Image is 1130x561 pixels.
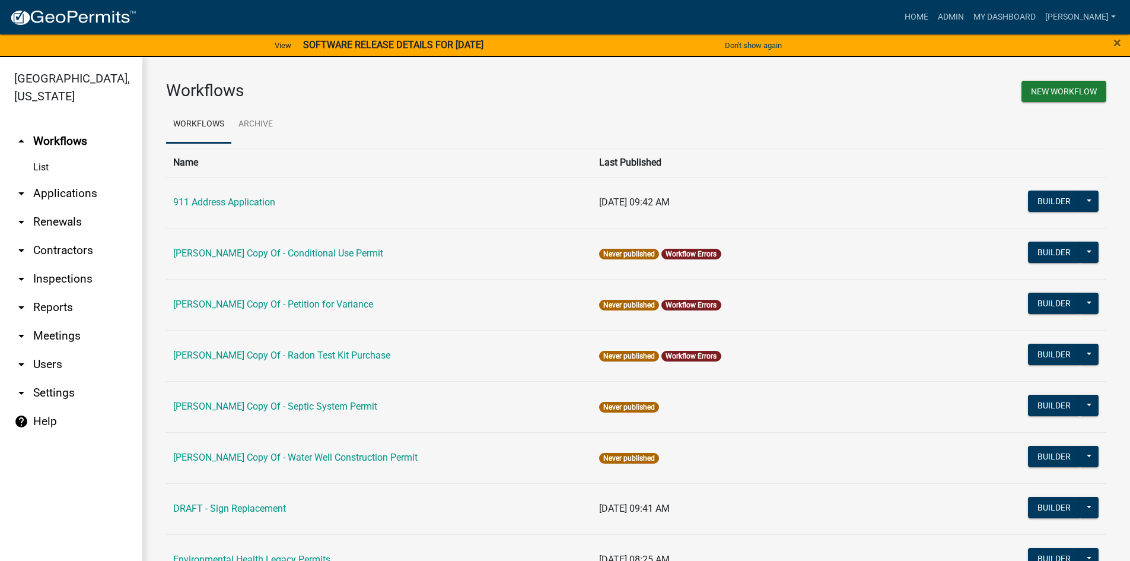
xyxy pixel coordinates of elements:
span: [DATE] 09:41 AM [599,503,670,514]
i: arrow_drop_down [14,272,28,286]
button: Builder [1028,191,1080,212]
a: Workflow Errors [666,301,717,309]
span: Never published [599,453,659,464]
i: arrow_drop_down [14,386,28,400]
a: Home [900,6,933,28]
button: New Workflow [1021,81,1106,102]
a: 911 Address Application [173,196,275,208]
i: arrow_drop_down [14,300,28,315]
span: Never published [599,249,659,259]
button: Builder [1028,344,1080,365]
button: Builder [1028,395,1080,416]
button: Close [1113,36,1121,50]
span: Never published [599,300,659,310]
i: arrow_drop_down [14,243,28,258]
i: arrow_drop_up [14,134,28,148]
a: Workflows [166,106,231,144]
span: Never published [599,351,659,362]
button: Don't show again [720,36,787,55]
a: Workflow Errors [666,352,717,360]
i: arrow_drop_down [14,186,28,201]
i: arrow_drop_down [14,215,28,229]
button: Builder [1028,446,1080,467]
a: [PERSON_NAME] Copy Of - Conditional Use Permit [173,248,383,259]
a: [PERSON_NAME] Copy Of - Radon Test Kit Purchase [173,350,390,361]
a: DRAFT - Sign Replacement [173,503,286,514]
span: × [1113,34,1121,51]
a: Admin [933,6,969,28]
i: arrow_drop_down [14,329,28,343]
button: Builder [1028,497,1080,518]
button: Builder [1028,293,1080,314]
i: arrow_drop_down [14,357,28,372]
a: My Dashboard [969,6,1040,28]
a: Workflow Errors [666,250,717,258]
th: Last Published [592,148,965,177]
span: Never published [599,402,659,413]
span: [DATE] 09:42 AM [599,196,670,208]
a: View [270,36,296,55]
a: [PERSON_NAME] [1040,6,1121,28]
strong: SOFTWARE RELEASE DETAILS FOR [DATE] [303,39,483,50]
h3: Workflows [166,81,628,101]
a: [PERSON_NAME] Copy Of - Petition for Variance [173,299,373,310]
a: [PERSON_NAME] Copy Of - Water Well Construction Permit [173,452,418,463]
a: [PERSON_NAME] Copy Of - Septic System Permit [173,401,377,412]
th: Name [166,148,592,177]
i: help [14,414,28,429]
button: Builder [1028,242,1080,263]
a: Archive [231,106,280,144]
